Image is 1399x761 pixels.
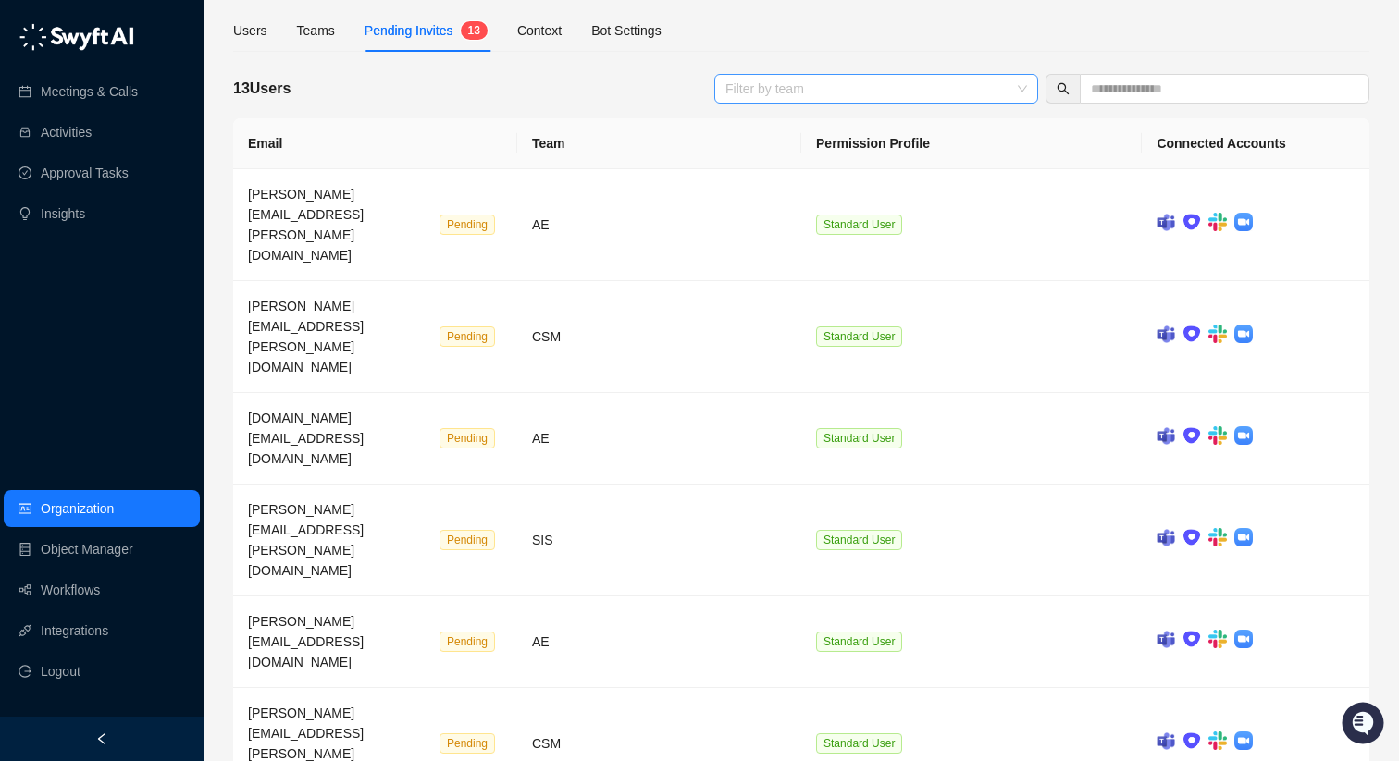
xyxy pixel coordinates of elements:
[1057,82,1070,95] span: search
[1208,731,1227,750] img: slack-Cn3INd-T.png
[1340,700,1390,750] iframe: Open customer support
[517,596,801,688] td: AE
[1142,118,1369,169] th: Connected Accounts
[440,632,495,652] span: Pending
[19,167,52,201] img: 5124521997842_fc6d7dfcefe973c2e489_88.png
[801,118,1142,169] th: Permission Profile
[248,299,364,374] span: [PERSON_NAME][EMAIL_ADDRESS][PERSON_NAME][DOMAIN_NAME]
[315,173,337,195] button: Start new chat
[233,118,517,169] th: Email
[1157,325,1175,343] img: microsoft-teams-BZ5xE2bQ.png
[816,215,902,235] span: Standard User
[517,169,801,281] td: AE
[1234,325,1253,343] img: zoom-DkfWWZB2.png
[816,428,902,448] span: Standard User
[41,154,129,191] a: Approval Tasks
[591,20,662,41] div: Bot Settings
[440,428,495,448] span: Pending
[816,632,902,652] span: Standard User
[41,653,80,690] span: Logout
[1208,213,1227,231] img: slack-Cn3INd-T.png
[440,530,495,550] span: Pending
[468,24,475,37] span: 1
[1234,630,1253,648] img: zoom-DkfWWZB2.png
[1182,731,1201,750] img: ix+ea6nV3o2uKgAAAABJRU5ErkJggg==
[440,733,495,754] span: Pending
[41,571,100,608] a: Workflows
[1234,731,1253,750] img: zoom-DkfWWZB2.png
[41,114,92,151] a: Activities
[233,78,291,100] h5: 13 Users
[517,393,801,485] td: AE
[19,261,33,276] div: 📚
[1208,630,1227,648] img: slack-Cn3INd-T.png
[1182,213,1201,231] img: ix+ea6nV3o2uKgAAAABJRU5ErkJggg==
[816,326,902,347] span: Standard User
[19,74,337,104] p: Welcome 👋
[19,23,134,51] img: logo-05li4sbe.png
[1182,426,1201,445] img: ix+ea6nV3o2uKgAAAABJRU5ErkJggg==
[1157,732,1175,750] img: microsoft-teams-BZ5xE2bQ.png
[440,326,495,347] span: Pending
[1182,325,1201,343] img: ix+ea6nV3o2uKgAAAABJRU5ErkJggg==
[19,104,337,133] h2: How can we help?
[517,485,801,596] td: SIS
[41,531,133,568] a: Object Manager
[1234,528,1253,546] img: zoom-DkfWWZB2.png
[517,281,801,393] td: CSM
[1208,528,1227,546] img: slack-Cn3INd-T.png
[297,20,335,41] div: Teams
[19,18,56,55] img: Swyft AI
[1208,325,1227,343] img: slack-Cn3INd-T.png
[41,490,114,527] a: Organization
[76,252,150,285] a: 📶Status
[1157,214,1175,231] img: microsoft-teams-BZ5xE2bQ.png
[1157,529,1175,546] img: microsoft-teams-BZ5xE2bQ.png
[1234,213,1253,231] img: zoom-DkfWWZB2.png
[248,502,364,578] span: [PERSON_NAME][EMAIL_ADDRESS][PERSON_NAME][DOMAIN_NAME]
[41,612,108,649] a: Integrations
[37,259,68,277] span: Docs
[816,733,902,754] span: Standard User
[1157,631,1175,648] img: microsoft-teams-BZ5xE2bQ.png
[440,215,495,235] span: Pending
[1157,427,1175,445] img: microsoft-teams-BZ5xE2bQ.png
[248,411,364,466] span: [DOMAIN_NAME][EMAIL_ADDRESS][DOMAIN_NAME]
[233,20,267,41] div: Users
[248,187,364,263] span: [PERSON_NAME][EMAIL_ADDRESS][PERSON_NAME][DOMAIN_NAME]
[474,24,480,37] span: 3
[63,167,303,186] div: Start new chat
[130,303,224,318] a: Powered byPylon
[517,118,801,169] th: Team
[19,665,31,678] span: logout
[184,304,224,318] span: Pylon
[1234,426,1253,445] img: zoom-DkfWWZB2.png
[41,73,138,110] a: Meetings & Calls
[1182,630,1201,648] img: ix+ea6nV3o2uKgAAAABJRU5ErkJggg==
[102,259,142,277] span: Status
[41,195,85,232] a: Insights
[95,732,108,745] span: left
[1208,426,1227,445] img: slack-Cn3INd-T.png
[365,23,453,38] span: Pending Invites
[248,614,364,669] span: [PERSON_NAME][EMAIL_ADDRESS][DOMAIN_NAME]
[1182,528,1201,546] img: ix+ea6nV3o2uKgAAAABJRU5ErkJggg==
[83,261,98,276] div: 📶
[11,252,76,285] a: 📚Docs
[63,186,241,201] div: We're offline, we'll be back soon
[517,20,562,41] div: Context
[816,530,902,550] span: Standard User
[461,21,488,40] sup: 13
